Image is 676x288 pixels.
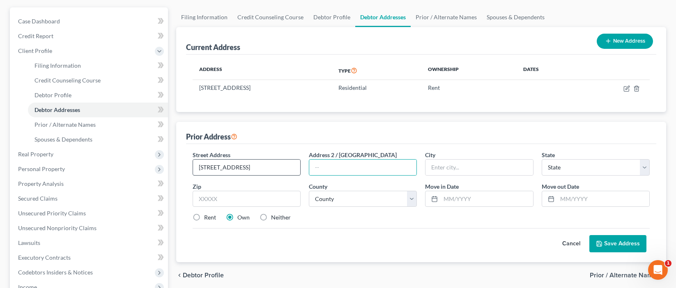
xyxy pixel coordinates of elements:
[176,272,224,279] button: chevron_left Debtor Profile
[441,191,533,207] input: MM/YYYY
[18,210,86,217] span: Unsecured Priority Claims
[34,121,96,128] span: Prior / Alternate Names
[665,260,671,267] span: 1
[542,151,555,158] span: State
[11,221,168,235] a: Unsecured Nonpriority Claims
[557,191,649,207] input: MM/YYYY
[411,7,482,27] a: Prior / Alternate Names
[186,132,237,142] div: Prior Address
[425,183,459,190] span: Move in Date
[332,80,421,96] td: Residential
[232,7,308,27] a: Credit Counseling Course
[193,160,300,175] input: Enter street address
[11,250,168,265] a: Executory Contracts
[176,272,183,279] i: chevron_left
[193,80,332,96] td: [STREET_ADDRESS]
[34,62,81,69] span: Filing Information
[186,42,240,52] div: Current Address
[176,7,232,27] a: Filing Information
[28,132,168,147] a: Spouses & Dependents
[18,254,71,261] span: Executory Contracts
[28,103,168,117] a: Debtor Addresses
[309,183,327,190] span: County
[590,272,660,279] span: Prior / Alternate Names
[28,58,168,73] a: Filing Information
[11,191,168,206] a: Secured Claims
[421,61,516,80] th: Ownership
[18,18,60,25] span: Case Dashboard
[590,272,666,279] button: Prior / Alternate Names chevron_right
[308,7,355,27] a: Debtor Profile
[482,7,550,27] a: Spouses & Dependents
[193,191,301,207] input: XXXXX
[11,14,168,29] a: Case Dashboard
[425,151,435,158] span: City
[18,165,65,172] span: Personal Property
[517,61,579,80] th: Dates
[271,213,291,222] label: Neither
[11,29,168,43] a: Credit Report
[18,239,40,246] span: Lawsuits
[34,91,71,98] span: Debtor Profile
[542,183,579,190] span: Move out Date
[597,34,653,49] button: New Address
[34,106,80,113] span: Debtor Addresses
[28,117,168,132] a: Prior / Alternate Names
[18,47,52,54] span: Client Profile
[237,213,250,222] label: Own
[355,7,411,27] a: Debtor Addresses
[18,269,93,276] span: Codebtors Insiders & Notices
[11,206,168,221] a: Unsecured Priority Claims
[28,73,168,88] a: Credit Counseling Course
[204,213,216,222] label: Rent
[18,195,57,202] span: Secured Claims
[332,61,421,80] th: Type
[648,260,668,280] iframe: Intercom live chat
[425,160,533,175] input: Enter city...
[34,136,92,143] span: Spouses & Dependents
[193,61,332,80] th: Address
[183,272,224,279] span: Debtor Profile
[28,88,168,103] a: Debtor Profile
[18,151,53,158] span: Real Property
[34,77,101,84] span: Credit Counseling Course
[18,32,53,39] span: Credit Report
[553,235,589,252] button: Cancel
[193,183,201,190] span: Zip
[18,180,64,187] span: Property Analysis
[193,151,230,158] span: Street Address
[309,151,397,159] label: Address 2 / [GEOGRAPHIC_DATA]
[11,176,168,191] a: Property Analysis
[589,235,646,252] button: Save Address
[309,160,416,175] input: --
[18,224,97,231] span: Unsecured Nonpriority Claims
[421,80,516,96] td: Rent
[11,235,168,250] a: Lawsuits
